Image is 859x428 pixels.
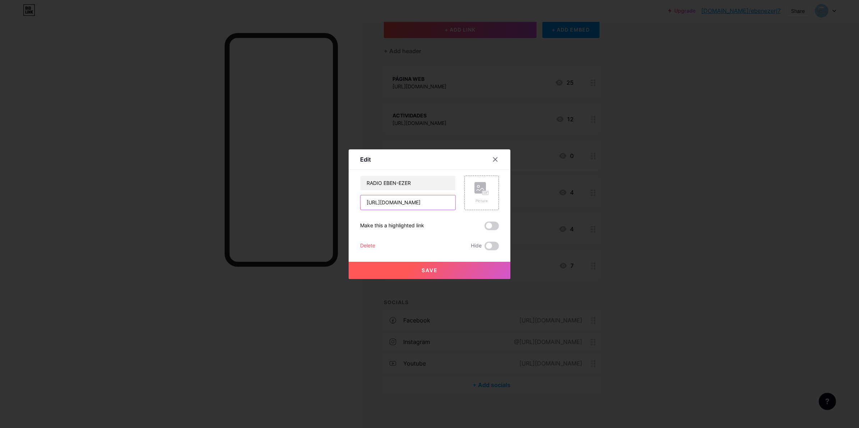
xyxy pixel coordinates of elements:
[474,198,489,204] div: Picture
[360,195,455,210] input: URL
[360,222,424,230] div: Make this a highlighted link
[360,242,375,250] div: Delete
[422,267,438,273] span: Save
[349,262,510,279] button: Save
[360,176,455,190] input: Title
[471,242,482,250] span: Hide
[360,155,371,164] div: Edit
